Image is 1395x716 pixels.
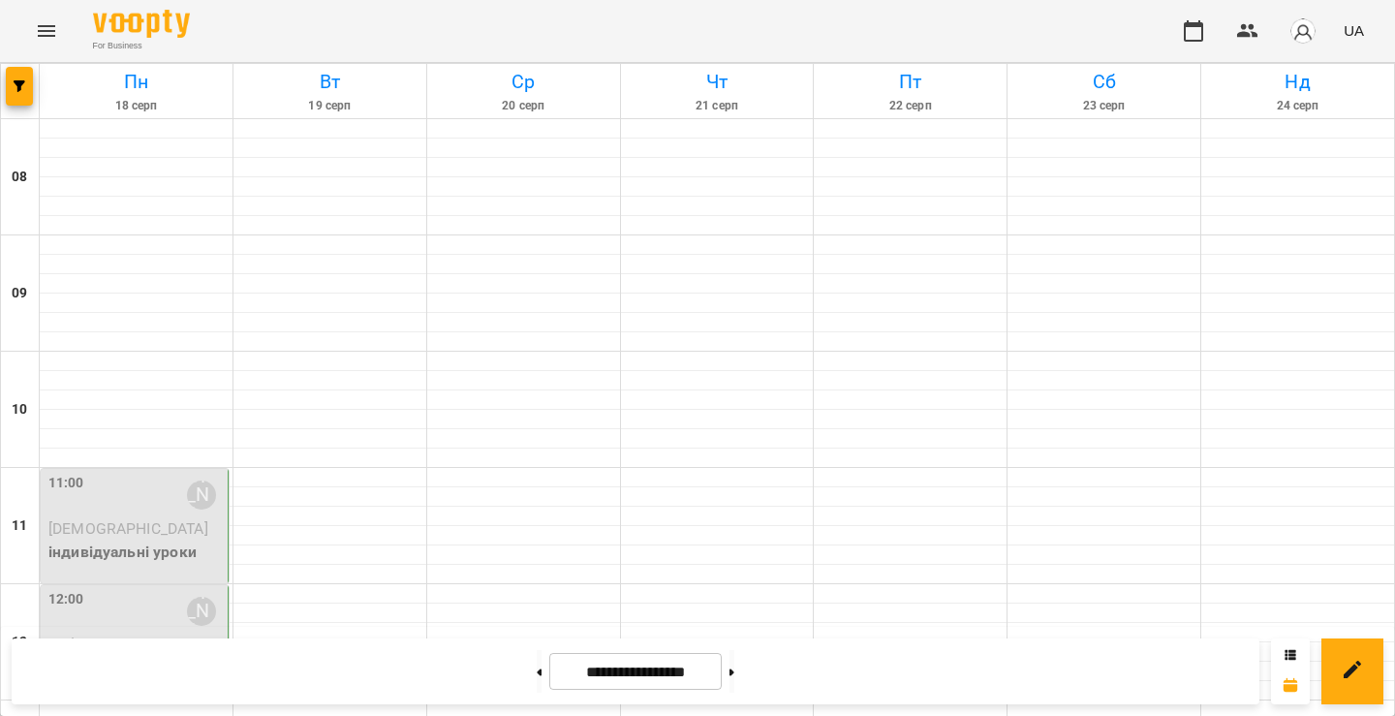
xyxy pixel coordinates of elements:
[12,399,27,420] h6: 10
[48,519,208,538] span: [DEMOGRAPHIC_DATA]
[1204,97,1391,115] h6: 24 серп
[624,67,811,97] h6: Чт
[430,97,617,115] h6: 20 серп
[48,473,84,494] label: 11:00
[12,283,27,304] h6: 09
[817,97,1004,115] h6: 22 серп
[1204,67,1391,97] h6: Нд
[187,597,216,626] div: Гасанова Мар’ям Ровшанівна
[43,67,230,97] h6: Пн
[12,515,27,537] h6: 11
[12,167,27,188] h6: 08
[48,589,84,610] label: 12:00
[430,67,617,97] h6: Ср
[1010,97,1197,115] h6: 23 серп
[43,97,230,115] h6: 18 серп
[236,67,423,97] h6: Вт
[1336,13,1372,48] button: UA
[93,40,190,52] span: For Business
[1344,20,1364,41] span: UA
[187,481,216,510] div: Гасанова Мар’ям Ровшанівна
[23,8,70,54] button: Menu
[624,97,811,115] h6: 21 серп
[48,541,224,564] p: індивідуальні уроки
[93,10,190,38] img: Voopty Logo
[817,67,1004,97] h6: Пт
[1289,17,1317,45] img: avatar_s.png
[1010,67,1197,97] h6: Сб
[236,97,423,115] h6: 19 серп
